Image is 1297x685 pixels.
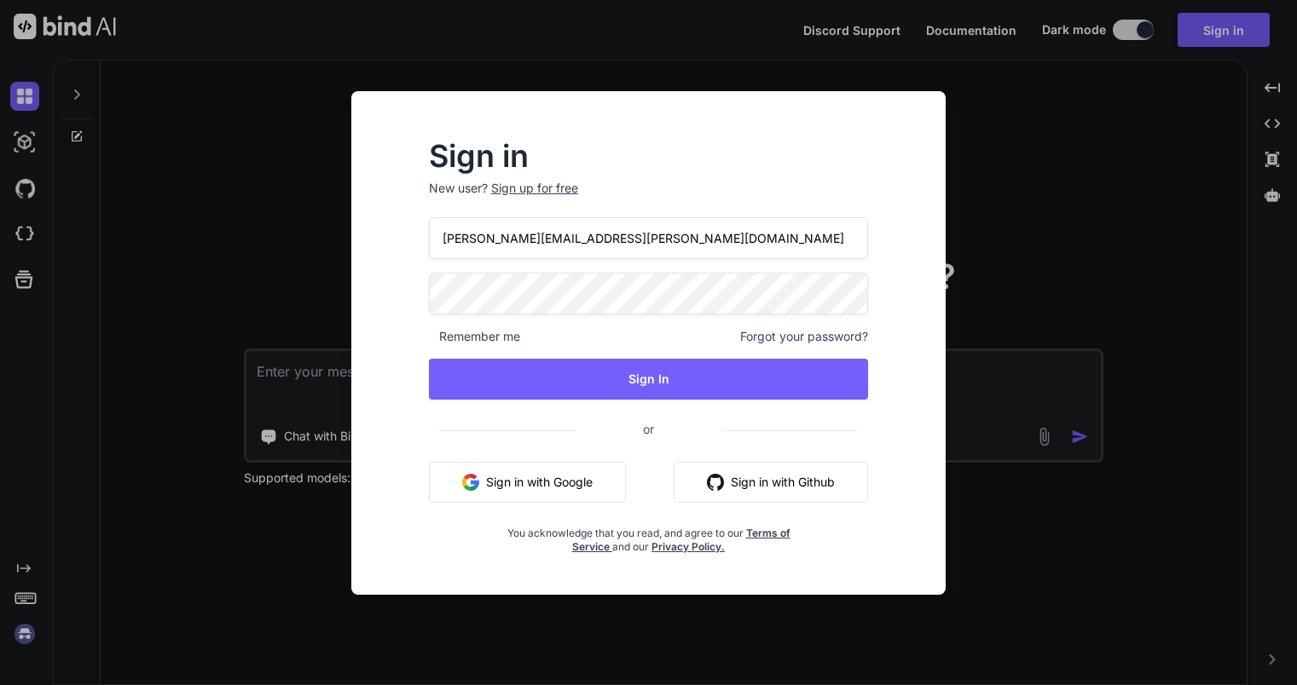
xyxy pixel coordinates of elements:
[674,462,868,503] button: Sign in with Github
[429,180,869,217] p: New user?
[575,408,722,450] span: or
[572,527,790,553] a: Terms of Service
[651,540,725,553] a: Privacy Policy.
[462,474,479,491] img: google
[502,516,796,554] div: You acknowledge that you read, and agree to our and our
[429,142,869,170] h2: Sign in
[429,328,520,345] span: Remember me
[429,359,869,400] button: Sign In
[491,180,578,197] div: Sign up for free
[429,462,626,503] button: Sign in with Google
[740,328,868,345] span: Forgot your password?
[429,217,869,259] input: Login or Email
[707,474,724,491] img: github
